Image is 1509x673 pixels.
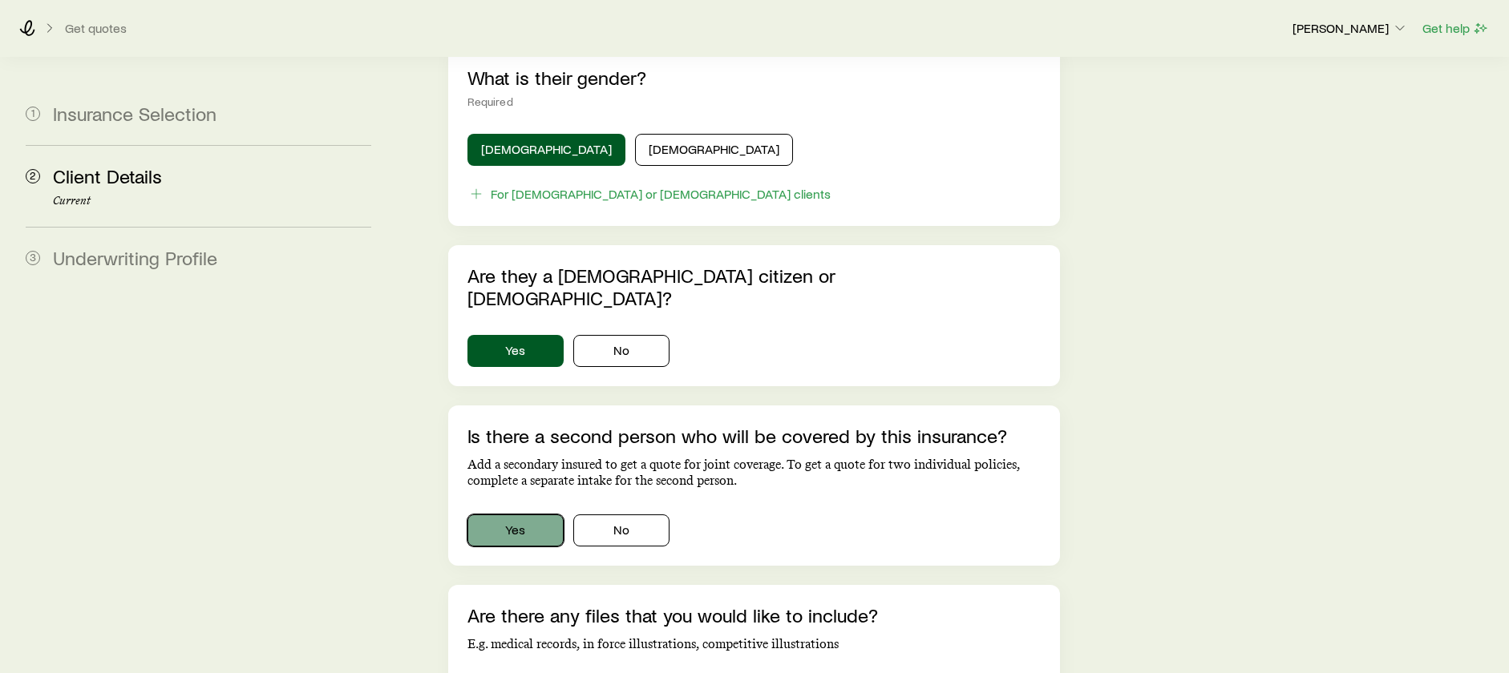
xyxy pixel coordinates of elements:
[467,185,831,204] button: For [DEMOGRAPHIC_DATA] or [DEMOGRAPHIC_DATA] clients
[26,107,40,121] span: 1
[467,335,564,367] button: Yes
[26,169,40,183] span: 2
[53,246,217,269] span: Underwriting Profile
[53,164,162,187] span: Client Details
[467,95,1041,108] div: Required
[1422,19,1490,38] button: Get help
[467,134,625,166] button: [DEMOGRAPHIC_DATA]
[1293,20,1408,36] p: [PERSON_NAME]
[573,514,670,546] button: No
[53,102,216,125] span: Insurance Selection
[467,514,564,546] button: Yes
[467,457,1041,489] p: Add a secondary insured to get a quote for joint coverage. To get a quote for two individual poli...
[467,636,1041,652] p: E.g. medical records, in force illustrations, competitive illustrations
[53,195,371,208] p: Current
[573,335,670,367] button: No
[26,251,40,265] span: 3
[64,21,127,36] button: Get quotes
[491,186,831,202] div: For [DEMOGRAPHIC_DATA] or [DEMOGRAPHIC_DATA] clients
[467,604,1041,627] p: Are there any files that you would like to include?
[1292,19,1409,38] button: [PERSON_NAME]
[635,134,793,166] button: [DEMOGRAPHIC_DATA]
[467,425,1041,447] p: Is there a second person who will be covered by this insurance?
[467,66,1041,89] p: What is their gender?
[467,264,1041,309] p: Are they a [DEMOGRAPHIC_DATA] citizen or [DEMOGRAPHIC_DATA]?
